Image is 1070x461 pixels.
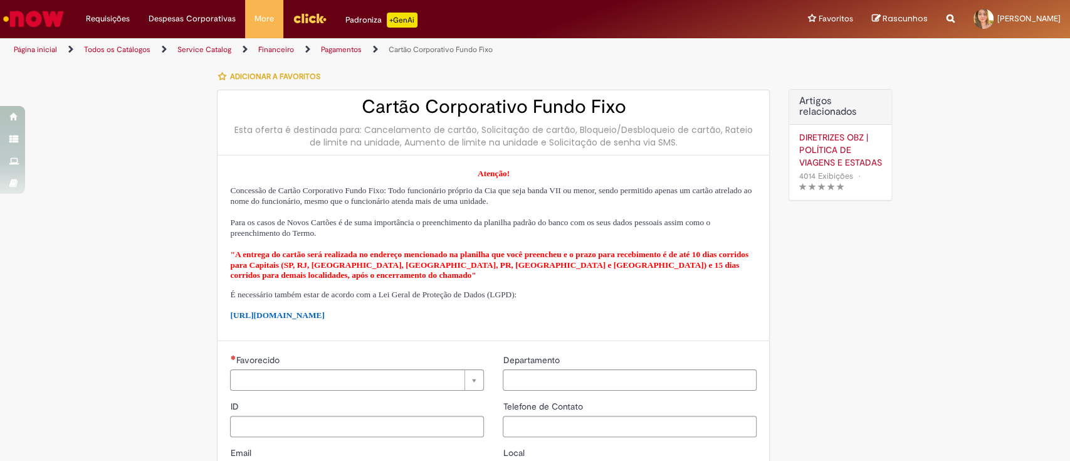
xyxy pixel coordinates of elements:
span: Email [230,447,253,458]
img: ServiceNow [1,6,66,31]
span: Necessários - Favorecido [236,354,281,366]
h2: Cartão Corporativo Fundo Fixo [230,97,757,117]
a: Página inicial [14,45,57,55]
input: Telefone de Contato [503,416,757,437]
span: Despesas Corporativas [149,13,236,25]
input: ID [230,416,484,437]
img: click_logo_yellow_360x200.png [293,9,327,28]
span: Local [503,447,527,458]
a: Rascunhos [872,13,928,25]
span: "A entrega do cartão será realizada no endereço mencionado na planilha que você preencheu e o pra... [230,250,748,280]
a: Todos os Catálogos [84,45,150,55]
a: Limpar campo Favorecido [230,369,484,391]
div: Padroniza [345,13,417,28]
span: More [254,13,274,25]
span: 4014 Exibições [799,171,852,181]
input: Departamento [503,369,757,391]
p: +GenAi [387,13,417,28]
span: Necessários [230,355,236,360]
span: Telefone de Contato [503,401,585,412]
span: É necessário também estar de acordo com a Lei Geral de Proteção de Dados (LGPD): [230,290,517,299]
span: Favoritos [819,13,853,25]
a: [URL][DOMAIN_NAME] [230,310,324,320]
button: Adicionar a Favoritos [217,63,327,90]
span: [PERSON_NAME] [997,13,1061,24]
span: Adicionar a Favoritos [229,72,320,82]
span: Departamento [503,354,562,366]
a: Service Catalog [177,45,231,55]
span: Atenção! [478,169,510,178]
span: Concessão de Cartão Corporativo Fundo Fixo: Todo funcionário próprio da Cia que seja banda VII ou... [230,186,752,206]
a: Pagamentos [321,45,362,55]
h3: Artigos relacionados [799,96,882,118]
a: DIRETRIZES OBZ | POLÍTICA DE VIAGENS E ESTADAS [799,131,882,169]
a: Cartão Corporativo Fundo Fixo [389,45,493,55]
span: ID [230,401,241,412]
span: Rascunhos [883,13,928,24]
div: Esta oferta é destinada para: Cancelamento de cartão, Solicitação de cartão, Bloqueio/Desbloqueio... [230,124,757,149]
a: Financeiro [258,45,294,55]
ul: Trilhas de página [9,38,704,61]
span: Para os casos de Novos Cartões é de suma importância o preenchimento da planilha padrão do banco ... [230,218,710,238]
span: Requisições [86,13,130,25]
span: • [855,167,863,184]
